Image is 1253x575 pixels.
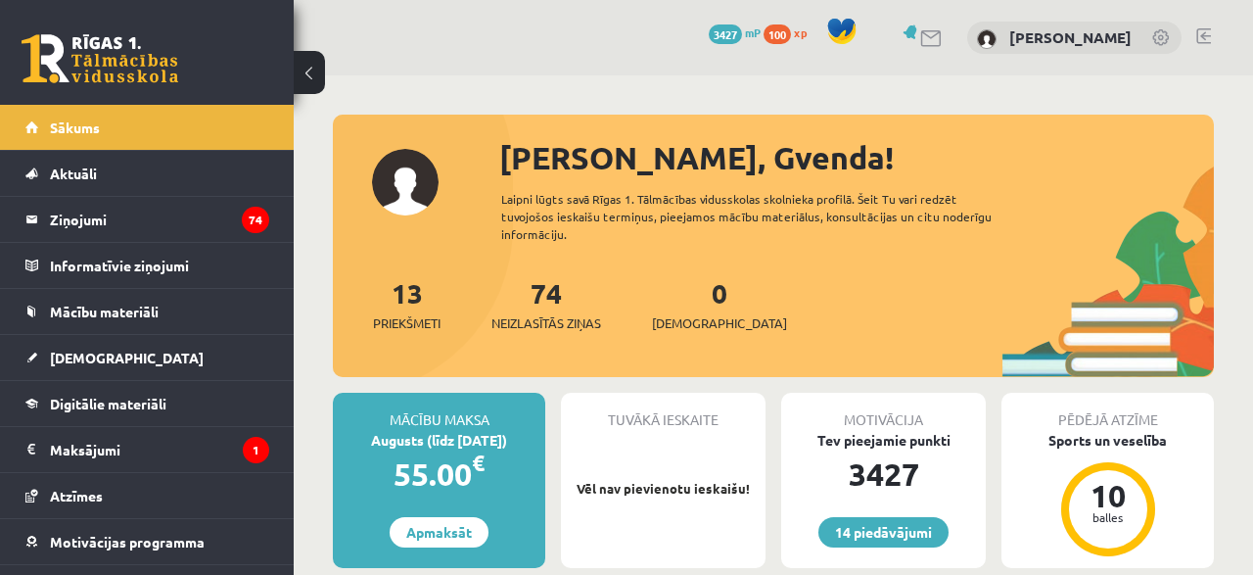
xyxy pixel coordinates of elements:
[50,487,103,504] span: Atzīmes
[977,29,997,49] img: Gvenda Liepiņa
[333,430,545,451] div: Augusts (līdz [DATE])
[373,313,441,333] span: Priekšmeti
[1079,511,1137,523] div: balles
[333,393,545,430] div: Mācību maksa
[25,151,269,196] a: Aktuāli
[50,349,204,366] span: [DEMOGRAPHIC_DATA]
[390,517,488,548] a: Apmaksāt
[22,34,178,83] a: Rīgas 1. Tālmācības vidusskola
[25,243,269,288] a: Informatīvie ziņojumi
[709,24,761,40] a: 3427 mP
[373,275,441,333] a: 13Priekšmeti
[571,479,756,499] p: Vēl nav pievienotu ieskaišu!
[781,393,986,430] div: Motivācija
[501,190,1030,243] div: Laipni lūgts savā Rīgas 1. Tālmācības vidusskolas skolnieka profilā. Šeit Tu vari redzēt tuvojošo...
[242,207,269,233] i: 74
[794,24,807,40] span: xp
[333,451,545,498] div: 55.00
[50,533,205,551] span: Motivācijas programma
[499,134,1214,181] div: [PERSON_NAME], Gvenda!
[1001,430,1214,451] div: Sports un veselība
[764,24,816,40] a: 100 xp
[25,335,269,380] a: [DEMOGRAPHIC_DATA]
[652,313,787,333] span: [DEMOGRAPHIC_DATA]
[709,24,742,44] span: 3427
[25,519,269,564] a: Motivācijas programma
[50,119,100,136] span: Sākums
[50,165,97,182] span: Aktuāli
[491,313,601,333] span: Neizlasītās ziņas
[818,517,949,548] a: 14 piedāvājumi
[745,24,761,40] span: mP
[50,197,269,242] legend: Ziņojumi
[561,393,766,430] div: Tuvākā ieskaite
[472,449,485,477] span: €
[50,395,166,412] span: Digitālie materiāli
[50,427,269,472] legend: Maksājumi
[25,197,269,242] a: Ziņojumi74
[764,24,791,44] span: 100
[25,289,269,334] a: Mācību materiāli
[652,275,787,333] a: 0[DEMOGRAPHIC_DATA]
[781,430,986,451] div: Tev pieejamie punkti
[25,381,269,426] a: Digitālie materiāli
[25,105,269,150] a: Sākums
[50,303,159,320] span: Mācību materiāli
[243,437,269,463] i: 1
[1009,27,1132,47] a: [PERSON_NAME]
[1001,430,1214,559] a: Sports un veselība 10 balles
[25,473,269,518] a: Atzīmes
[491,275,601,333] a: 74Neizlasītās ziņas
[1001,393,1214,430] div: Pēdējā atzīme
[25,427,269,472] a: Maksājumi1
[1079,480,1137,511] div: 10
[50,243,269,288] legend: Informatīvie ziņojumi
[781,451,986,498] div: 3427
